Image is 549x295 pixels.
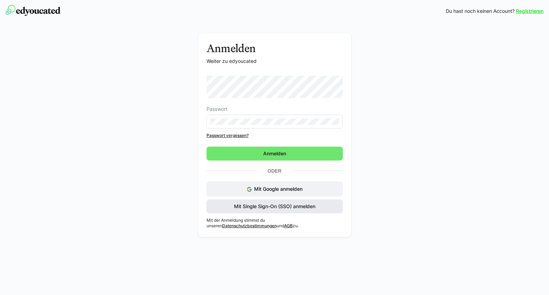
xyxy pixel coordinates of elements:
[516,8,543,15] a: Registrieren
[207,199,343,213] button: Mit Single Sign-On (SSO) anmelden
[207,147,343,161] button: Anmelden
[284,223,293,228] a: AGB
[207,133,343,138] a: Passwort vergessen?
[262,150,287,157] span: Anmelden
[207,42,343,55] h3: Anmelden
[6,5,60,16] img: edyoucated
[446,8,515,15] span: Du hast noch keinen Account?
[254,186,302,192] span: Mit Google anmelden
[233,203,316,210] span: Mit Single Sign-On (SSO) anmelden
[258,166,292,176] p: Oder
[207,106,227,112] span: Passwort
[222,223,277,228] a: Datenschutzbestimmungen
[207,218,343,229] p: Mit der Anmeldung stimmst du unseren und zu.
[207,58,343,65] p: Weiter zu edyoucated
[207,181,343,197] button: Mit Google anmelden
